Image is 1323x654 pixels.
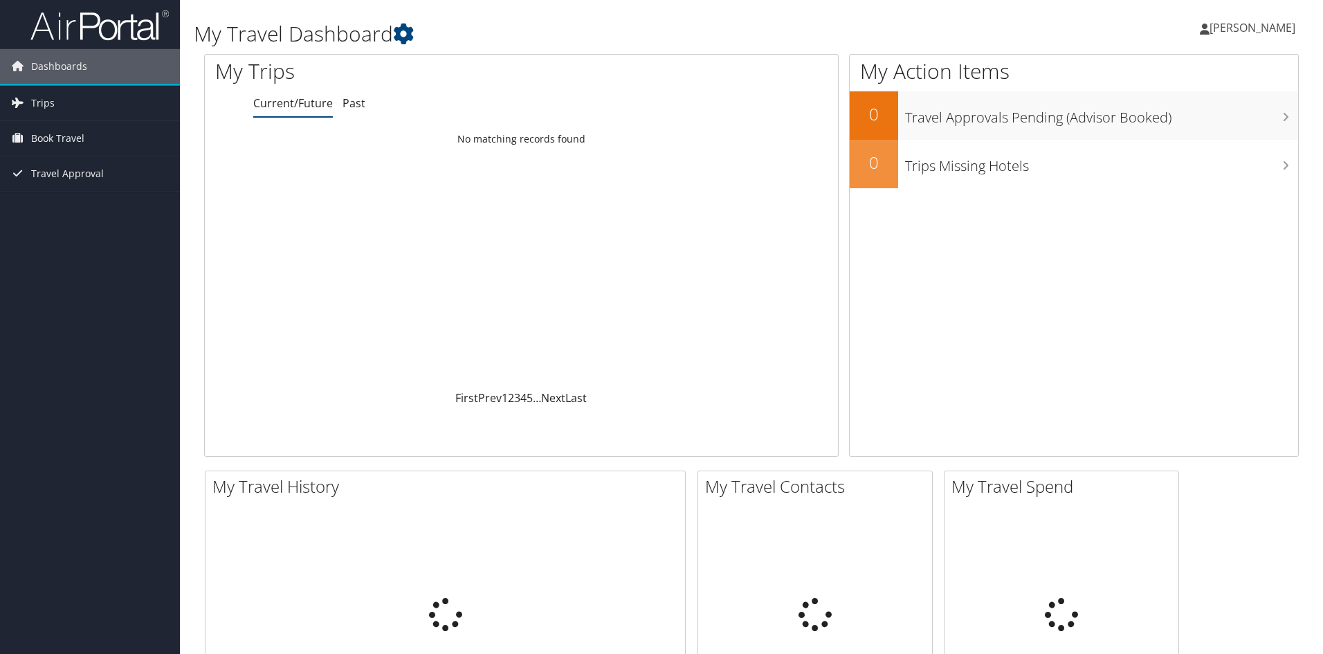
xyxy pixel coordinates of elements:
[31,156,104,191] span: Travel Approval
[951,475,1178,498] h2: My Travel Spend
[565,390,587,406] a: Last
[533,390,541,406] span: …
[253,96,333,111] a: Current/Future
[520,390,527,406] a: 4
[31,49,87,84] span: Dashboards
[31,86,55,120] span: Trips
[205,127,838,152] td: No matching records found
[502,390,508,406] a: 1
[212,475,685,498] h2: My Travel History
[508,390,514,406] a: 2
[850,57,1298,86] h1: My Action Items
[1210,20,1295,35] span: [PERSON_NAME]
[343,96,365,111] a: Past
[30,9,169,42] img: airportal-logo.png
[527,390,533,406] a: 5
[850,91,1298,140] a: 0Travel Approvals Pending (Advisor Booked)
[514,390,520,406] a: 3
[541,390,565,406] a: Next
[1200,7,1309,48] a: [PERSON_NAME]
[850,140,1298,188] a: 0Trips Missing Hotels
[850,151,898,174] h2: 0
[705,475,932,498] h2: My Travel Contacts
[905,101,1298,127] h3: Travel Approvals Pending (Advisor Booked)
[31,121,84,156] span: Book Travel
[478,390,502,406] a: Prev
[215,57,564,86] h1: My Trips
[905,149,1298,176] h3: Trips Missing Hotels
[455,390,478,406] a: First
[850,102,898,126] h2: 0
[194,19,938,48] h1: My Travel Dashboard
